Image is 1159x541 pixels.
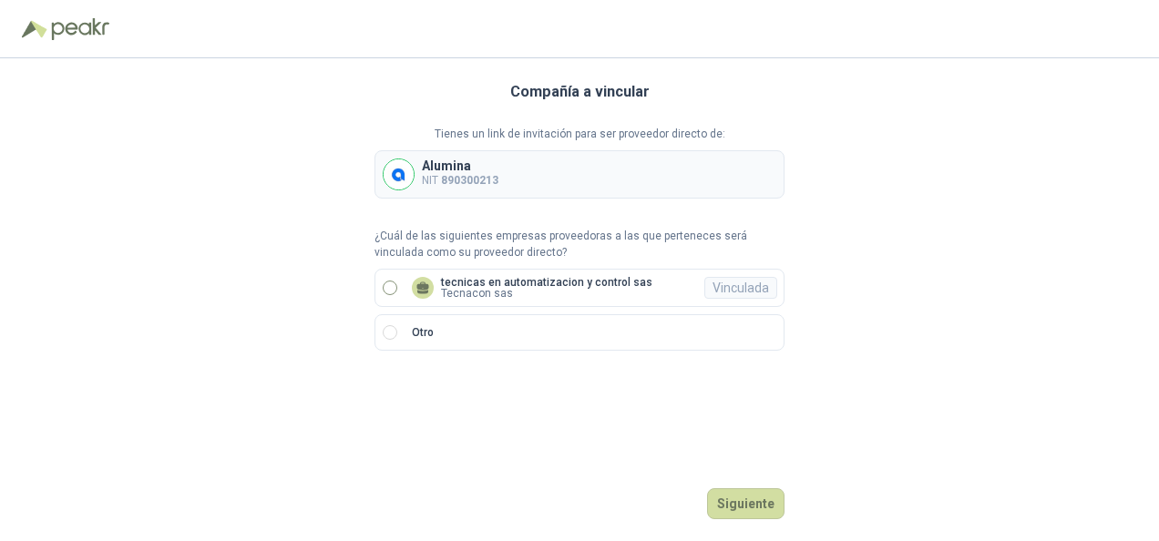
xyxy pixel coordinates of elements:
[510,80,650,104] h3: Compañía a vincular
[22,20,47,38] img: Logo
[384,159,414,189] img: Company Logo
[441,174,498,187] b: 890300213
[441,288,652,299] p: Tecnacon sas
[51,18,109,40] img: Peakr
[422,159,498,172] p: Alumina
[374,126,785,143] p: Tienes un link de invitación para ser proveedor directo de:
[441,277,652,288] p: tecnicas en automatizacion y control sas
[422,172,498,189] p: NIT
[707,488,785,519] button: Siguiente
[374,228,785,262] p: ¿Cuál de las siguientes empresas proveedoras a las que perteneces será vinculada como su proveedo...
[704,277,777,299] div: Vinculada
[412,324,434,342] p: Otro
